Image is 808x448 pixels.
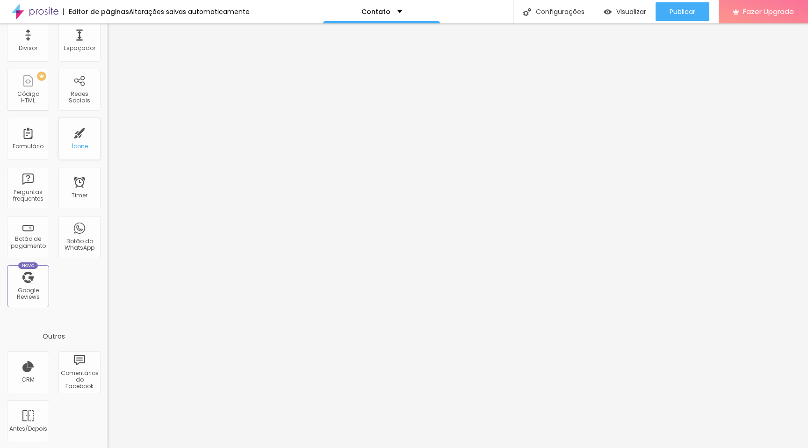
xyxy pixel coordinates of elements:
span: Publicar [670,8,695,15]
div: Espaçador [64,45,95,51]
span: Fazer Upgrade [743,7,794,15]
button: Publicar [656,2,709,21]
div: Código HTML [9,91,46,104]
div: Redes Sociais [61,91,98,104]
div: Google Reviews [9,287,46,301]
div: Botão do WhatsApp [61,238,98,252]
div: CRM [22,376,35,383]
iframe: Editor [108,23,808,448]
div: Antes/Depois [9,426,46,432]
span: Visualizar [616,8,646,15]
img: view-1.svg [604,8,612,16]
button: Visualizar [594,2,656,21]
div: Ícone [72,143,88,150]
div: Alterações salvas automaticamente [129,8,250,15]
div: Botão de pagamento [9,236,46,249]
div: Divisor [19,45,37,51]
img: Icone [523,8,531,16]
p: Contato [361,8,390,15]
div: Perguntas frequentes [9,189,46,202]
div: Formulário [13,143,43,150]
div: Timer [72,192,87,199]
div: Comentários do Facebook [61,370,98,390]
div: Novo [18,262,38,269]
div: Editor de páginas [63,8,129,15]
